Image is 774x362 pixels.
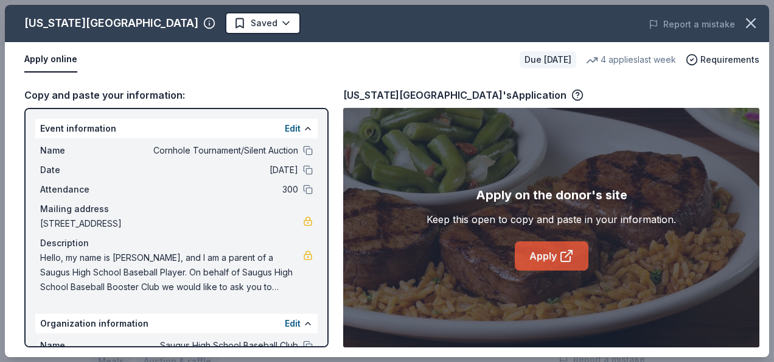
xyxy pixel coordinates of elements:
[225,12,301,34] button: Saved
[251,16,277,30] span: Saved
[24,47,77,73] button: Apply online
[343,87,584,103] div: [US_STATE][GEOGRAPHIC_DATA]'s Application
[515,241,588,271] a: Apply
[40,338,122,353] span: Name
[476,185,627,205] div: Apply on the donor's site
[40,216,303,231] span: [STREET_ADDRESS]
[700,52,759,67] span: Requirements
[40,163,122,177] span: Date
[586,52,676,67] div: 4 applies last week
[122,182,298,197] span: 300
[35,314,318,333] div: Organization information
[122,143,298,158] span: Cornhole Tournament/Silent Auction
[285,316,301,331] button: Edit
[649,17,735,32] button: Report a mistake
[122,163,298,177] span: [DATE]
[35,119,318,138] div: Event information
[520,51,576,68] div: Due [DATE]
[40,182,122,197] span: Attendance
[40,143,122,158] span: Name
[24,87,329,103] div: Copy and paste your information:
[40,250,303,294] span: Hello, my name is [PERSON_NAME], and I am a parent of a Saugus High School Baseball Player. On be...
[122,338,298,353] span: Saugus High School Baseball Club
[686,52,759,67] button: Requirements
[40,202,313,216] div: Mailing address
[24,13,198,33] div: [US_STATE][GEOGRAPHIC_DATA]
[40,236,313,250] div: Description
[285,121,301,136] button: Edit
[427,212,676,227] div: Keep this open to copy and paste in your information.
